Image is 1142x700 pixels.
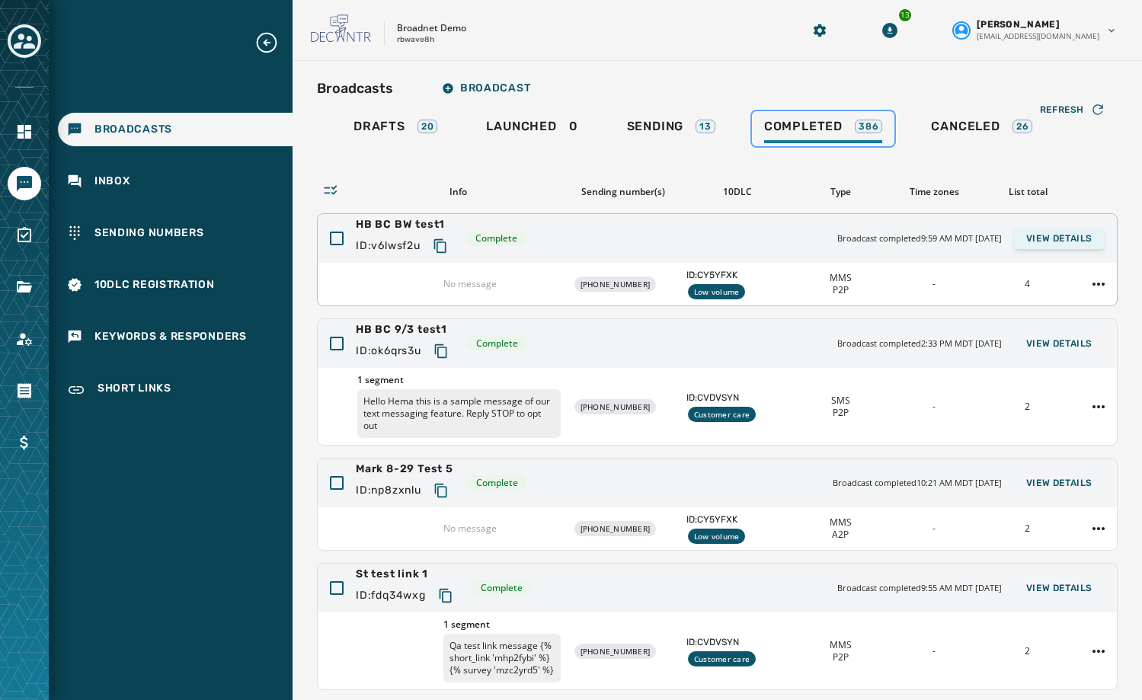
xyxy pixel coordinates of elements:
[752,111,895,146] a: Completed386
[987,278,1068,290] div: 4
[987,186,1069,198] div: List total
[1028,97,1118,122] button: Refresh
[58,372,293,408] a: Navigate to Short Links
[833,477,1002,490] span: Broadcast completed 10:21 AM MDT [DATE]
[8,24,41,58] button: Toggle account select drawer
[94,225,204,241] span: Sending Numbers
[417,120,438,133] div: 20
[833,407,849,419] span: P2P
[615,111,728,146] a: Sending13
[481,582,523,594] span: Complete
[897,8,913,23] div: 13
[58,165,293,198] a: Navigate to Inbox
[1026,477,1092,489] span: View Details
[1086,516,1111,541] button: Mark 8-29 Test 5 action menu
[987,645,1068,657] div: 2
[432,582,459,609] button: Copy text to clipboard
[627,119,684,134] span: Sending
[94,122,172,137] span: Broadcasts
[686,392,788,404] span: ID: CVDVSYN
[58,268,293,302] a: Navigate to 10DLC Registration
[254,30,291,55] button: Expand sub nav menu
[476,477,518,489] span: Complete
[94,174,130,189] span: Inbox
[574,644,657,659] div: [PHONE_NUMBER]
[8,270,41,304] a: Navigate to Files
[686,513,788,526] span: ID: CY5YFXK
[696,120,715,133] div: 13
[98,381,171,399] span: Short Links
[987,401,1068,413] div: 2
[764,119,843,134] span: Completed
[486,119,577,143] div: 0
[356,217,454,232] span: HB BC BW test1
[987,523,1068,535] div: 2
[443,522,497,535] span: No message
[977,30,1099,42] span: [EMAIL_ADDRESS][DOMAIN_NAME]
[8,322,41,356] a: Navigate to Account
[58,113,293,146] a: Navigate to Broadcasts
[686,186,789,198] div: 10DLC
[894,278,975,290] div: -
[574,399,657,414] div: [PHONE_NUMBER]
[1014,577,1105,599] button: View Details
[977,18,1060,30] span: [PERSON_NAME]
[486,119,556,134] span: Launched
[894,523,975,535] div: -
[1086,639,1111,663] button: St test link 1 action menu
[442,82,530,94] span: Broadcast
[94,329,247,344] span: Keywords & Responders
[341,111,449,146] a: Drafts20
[58,320,293,353] a: Navigate to Keywords & Responders
[356,588,426,603] span: ID: fdq34wxg
[572,186,674,198] div: Sending number(s)
[474,111,590,146] a: Launched0
[357,389,561,438] p: Hello Hema this is a sample message of our text messaging feature. Reply STOP to opt out
[443,634,561,682] p: Qa test link message {% short_link 'mhp2fybi' %} {% survey 'mzc2yrd5' %}
[833,284,849,296] span: P2P
[1026,582,1092,594] span: View Details
[1040,104,1084,116] span: Refresh
[8,115,41,149] a: Navigate to Home
[1086,272,1111,296] button: HB BC BW test1 action menu
[894,186,975,198] div: Time zones
[356,238,421,254] span: ID: v6lwsf2u
[946,12,1124,48] button: User settings
[427,232,454,260] button: Copy text to clipboard
[476,337,518,350] span: Complete
[688,284,746,299] div: Low volume
[8,167,41,200] a: Navigate to Messaging
[8,219,41,252] a: Navigate to Surveys
[830,639,852,651] span: MMS
[686,636,788,648] span: ID: CVDVSYN
[397,22,466,34] p: Broadnet Demo
[357,186,560,198] div: Info
[831,395,850,407] span: SMS
[1026,232,1092,245] span: View Details
[397,34,434,46] p: rbwave8h
[353,119,405,134] span: Drafts
[475,232,517,245] span: Complete
[833,651,849,663] span: P2P
[688,651,756,666] div: Customer care
[1014,472,1105,494] button: View Details
[837,232,1002,245] span: Broadcast completed 9:59 AM MDT [DATE]
[800,186,881,198] div: Type
[317,78,393,99] h2: Broadcasts
[931,119,1000,134] span: Canceled
[356,322,455,337] span: HB BC 9/3 test1
[356,462,455,477] span: Mark 8-29 Test 5
[837,337,1002,350] span: Broadcast completed 2:33 PM MDT [DATE]
[830,272,852,284] span: MMS
[894,645,975,657] div: -
[855,120,882,133] div: 386
[356,344,421,359] span: ID: ok6qrs3u
[1014,333,1105,354] button: View Details
[443,618,561,631] span: 1 segment
[574,521,657,536] div: [PHONE_NUMBER]
[94,277,215,292] span: 10DLC Registration
[919,111,1044,146] a: Canceled26
[830,516,852,529] span: MMS
[356,567,459,582] span: St test link 1
[1014,228,1105,249] button: View Details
